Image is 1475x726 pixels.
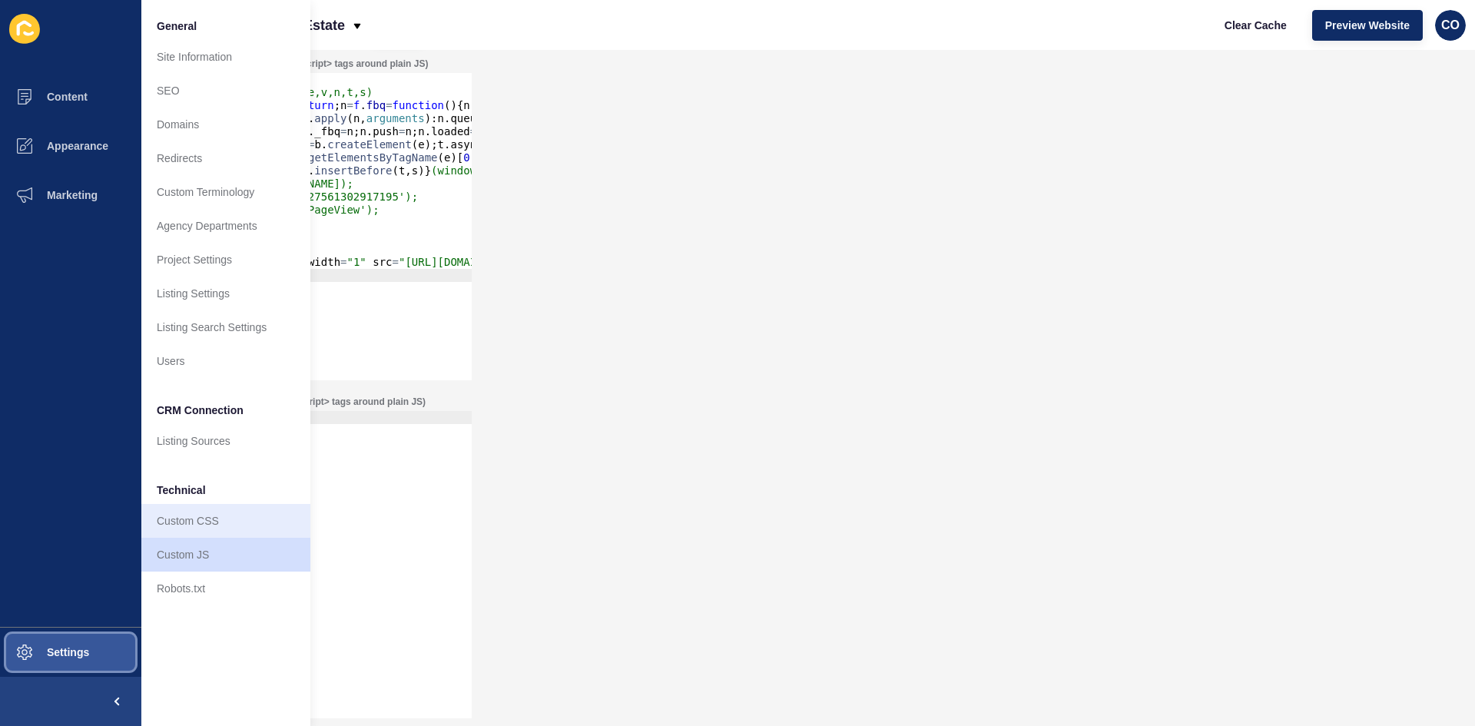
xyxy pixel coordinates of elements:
[141,277,310,310] a: Listing Settings
[141,175,310,209] a: Custom Terminology
[1211,10,1300,41] button: Clear Cache
[141,424,310,458] a: Listing Sources
[157,18,197,34] span: General
[141,74,310,108] a: SEO
[1325,18,1410,33] span: Preview Website
[141,141,310,175] a: Redirects
[141,538,310,572] a: Custom JS
[141,572,310,605] a: Robots.txt
[1312,10,1423,41] button: Preview Website
[141,108,310,141] a: Domains
[141,209,310,243] a: Agency Departments
[157,482,206,498] span: Technical
[141,344,310,378] a: Users
[1441,18,1460,33] span: CO
[1225,18,1287,33] span: Clear Cache
[141,504,310,538] a: Custom CSS
[157,403,244,418] span: CRM Connection
[141,310,310,344] a: Listing Search Settings
[141,40,310,74] a: Site Information
[141,243,310,277] a: Project Settings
